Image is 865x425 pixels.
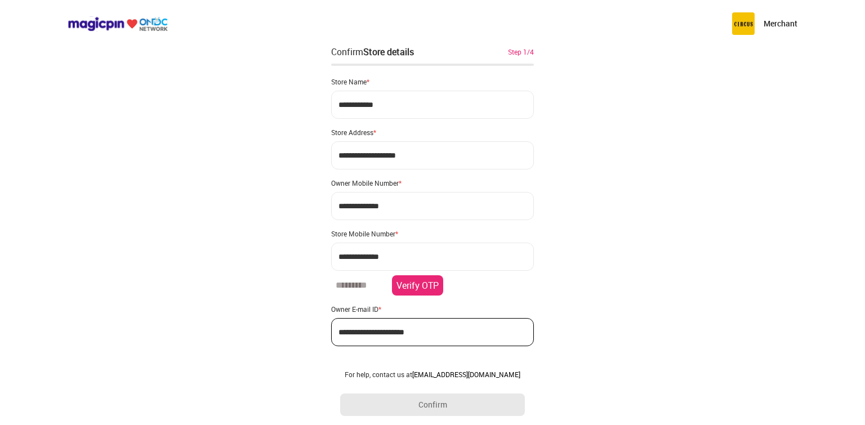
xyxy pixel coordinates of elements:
div: Store Name [331,77,534,86]
button: Confirm [340,393,525,416]
div: Confirm [331,45,414,59]
div: Store Mobile Number [331,229,534,238]
div: Owner Mobile Number [331,178,534,187]
img: circus.b677b59b.png [732,12,755,35]
button: Verify OTP [392,275,443,296]
div: Step 1/4 [508,47,534,57]
div: Owner E-mail ID [331,305,534,314]
div: Store details [363,46,414,58]
a: [EMAIL_ADDRESS][DOMAIN_NAME] [412,370,520,379]
p: Merchant [764,18,797,29]
div: For help, contact us at [340,370,525,379]
img: ondc-logo-new-small.8a59708e.svg [68,16,168,32]
div: Store Address [331,128,534,137]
